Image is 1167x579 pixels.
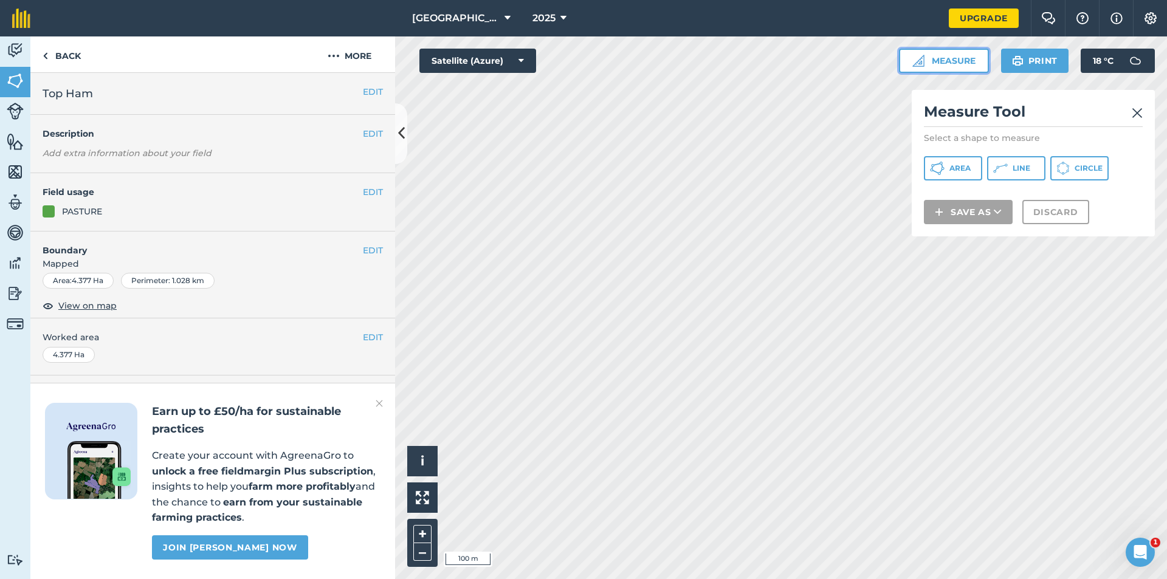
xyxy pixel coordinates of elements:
img: svg+xml;base64,PD94bWwgdmVyc2lvbj0iMS4wIiBlbmNvZGluZz0idXRmLTgiPz4KPCEtLSBHZW5lcmF0b3I6IEFkb2JlIE... [7,224,24,242]
img: svg+xml;base64,PD94bWwgdmVyc2lvbj0iMS4wIiBlbmNvZGluZz0idXRmLTgiPz4KPCEtLSBHZW5lcmF0b3I6IEFkb2JlIE... [7,41,24,60]
img: svg+xml;base64,PHN2ZyB4bWxucz0iaHR0cDovL3d3dy53My5vcmcvMjAwMC9zdmciIHdpZHRoPSIyMCIgaGVpZ2h0PSIyNC... [328,49,340,63]
button: EDIT [363,185,383,199]
button: Save as [924,200,1013,224]
span: Worked area [43,331,383,344]
div: PASTURE [62,205,102,218]
button: EDIT [363,85,383,98]
div: Area : 4.377 Ha [43,273,114,289]
span: i [421,453,424,468]
span: [GEOGRAPHIC_DATA] [412,11,500,26]
img: svg+xml;base64,PD94bWwgdmVyc2lvbj0iMS4wIiBlbmNvZGluZz0idXRmLTgiPz4KPCEtLSBHZW5lcmF0b3I6IEFkb2JlIE... [7,193,24,211]
img: svg+xml;base64,PHN2ZyB4bWxucz0iaHR0cDovL3d3dy53My5vcmcvMjAwMC9zdmciIHdpZHRoPSIxOSIgaGVpZ2h0PSIyNC... [1012,53,1024,68]
h4: Boundary [30,231,363,257]
button: Satellite (Azure) [419,49,536,73]
span: 18 ° C [1093,49,1114,73]
strong: unlock a free fieldmargin Plus subscription [152,465,373,477]
button: Line [987,156,1045,180]
img: svg+xml;base64,PD94bWwgdmVyc2lvbj0iMS4wIiBlbmNvZGluZz0idXRmLTgiPz4KPCEtLSBHZW5lcmF0b3I6IEFkb2JlIE... [1123,49,1148,73]
button: – [413,543,432,561]
a: Back [30,36,93,72]
img: svg+xml;base64,PHN2ZyB4bWxucz0iaHR0cDovL3d3dy53My5vcmcvMjAwMC9zdmciIHdpZHRoPSIxNyIgaGVpZ2h0PSIxNy... [1110,11,1123,26]
button: EDIT [363,331,383,344]
div: Perimeter : 1.028 km [121,273,215,289]
span: 2025 [532,11,556,26]
img: svg+xml;base64,PD94bWwgdmVyc2lvbj0iMS4wIiBlbmNvZGluZz0idXRmLTgiPz4KPCEtLSBHZW5lcmF0b3I6IEFkb2JlIE... [7,554,24,566]
img: svg+xml;base64,PHN2ZyB4bWxucz0iaHR0cDovL3d3dy53My5vcmcvMjAwMC9zdmciIHdpZHRoPSIyMiIgaGVpZ2h0PSIzMC... [376,396,383,411]
span: Line [1013,163,1030,173]
p: Create your account with AgreenaGro to , insights to help you and the chance to . [152,448,380,526]
img: A question mark icon [1075,12,1090,24]
button: Area [924,156,982,180]
button: EDIT [363,244,383,257]
img: svg+xml;base64,PHN2ZyB4bWxucz0iaHR0cDovL3d3dy53My5vcmcvMjAwMC9zdmciIHdpZHRoPSI1NiIgaGVpZ2h0PSI2MC... [7,132,24,151]
span: Top Ham [43,85,93,102]
iframe: Intercom live chat [1126,538,1155,567]
img: svg+xml;base64,PD94bWwgdmVyc2lvbj0iMS4wIiBlbmNvZGluZz0idXRmLTgiPz4KPCEtLSBHZW5lcmF0b3I6IEFkb2JlIE... [7,284,24,303]
h2: Earn up to £50/ha for sustainable practices [152,403,380,438]
button: Measure [899,49,989,73]
img: svg+xml;base64,PD94bWwgdmVyc2lvbj0iMS4wIiBlbmNvZGluZz0idXRmLTgiPz4KPCEtLSBHZW5lcmF0b3I6IEFkb2JlIE... [7,315,24,332]
img: Ruler icon [912,55,924,67]
button: Print [1001,49,1069,73]
span: Mapped [30,257,395,270]
button: i [407,446,438,476]
img: svg+xml;base64,PD94bWwgdmVyc2lvbj0iMS4wIiBlbmNvZGluZz0idXRmLTgiPz4KPCEtLSBHZW5lcmF0b3I6IEFkb2JlIE... [7,103,24,120]
img: Two speech bubbles overlapping with the left bubble in the forefront [1041,12,1056,24]
img: Four arrows, one pointing top left, one top right, one bottom right and the last bottom left [416,491,429,504]
em: Add extra information about your field [43,148,212,159]
a: Join [PERSON_NAME] now [152,535,308,560]
img: svg+xml;base64,PHN2ZyB4bWxucz0iaHR0cDovL3d3dy53My5vcmcvMjAwMC9zdmciIHdpZHRoPSI1NiIgaGVpZ2h0PSI2MC... [7,72,24,90]
button: + [413,525,432,543]
img: fieldmargin Logo [12,9,30,28]
img: svg+xml;base64,PD94bWwgdmVyc2lvbj0iMS4wIiBlbmNvZGluZz0idXRmLTgiPz4KPCEtLSBHZW5lcmF0b3I6IEFkb2JlIE... [7,254,24,272]
img: svg+xml;base64,PHN2ZyB4bWxucz0iaHR0cDovL3d3dy53My5vcmcvMjAwMC9zdmciIHdpZHRoPSIxOCIgaGVpZ2h0PSIyNC... [43,298,53,313]
h4: Description [43,127,383,140]
p: Select a shape to measure [924,132,1143,144]
a: Upgrade [949,9,1019,28]
span: 1 [1151,538,1160,547]
button: More [304,36,395,72]
img: svg+xml;base64,PHN2ZyB4bWxucz0iaHR0cDovL3d3dy53My5vcmcvMjAwMC9zdmciIHdpZHRoPSIyMiIgaGVpZ2h0PSIzMC... [1132,106,1143,120]
span: Area [949,163,971,173]
button: Discard [1022,200,1089,224]
strong: farm more profitably [249,481,356,492]
span: Circle [1075,163,1103,173]
button: Circle [1050,156,1109,180]
h4: Field usage [43,185,363,199]
div: 4.377 Ha [43,347,95,363]
img: Screenshot of the Gro app [67,441,131,499]
img: A cog icon [1143,12,1158,24]
img: svg+xml;base64,PHN2ZyB4bWxucz0iaHR0cDovL3d3dy53My5vcmcvMjAwMC9zdmciIHdpZHRoPSI1NiIgaGVpZ2h0PSI2MC... [7,163,24,181]
button: EDIT [363,127,383,140]
strong: earn from your sustainable farming practices [152,496,362,524]
span: View on map [58,299,117,312]
img: svg+xml;base64,PHN2ZyB4bWxucz0iaHR0cDovL3d3dy53My5vcmcvMjAwMC9zdmciIHdpZHRoPSIxNCIgaGVpZ2h0PSIyNC... [935,205,943,219]
button: View on map [43,298,117,313]
button: 18 °C [1081,49,1155,73]
img: svg+xml;base64,PHN2ZyB4bWxucz0iaHR0cDovL3d3dy53My5vcmcvMjAwMC9zdmciIHdpZHRoPSI5IiBoZWlnaHQ9IjI0Ii... [43,49,48,63]
h2: Measure Tool [924,102,1143,127]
